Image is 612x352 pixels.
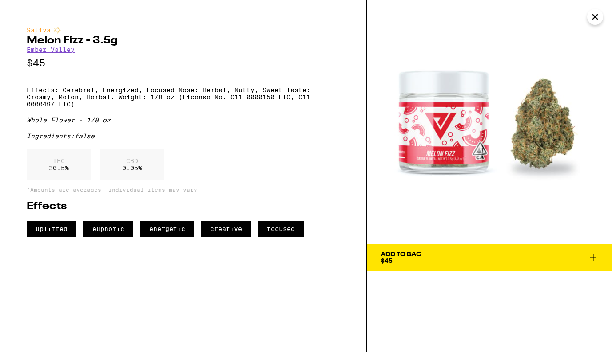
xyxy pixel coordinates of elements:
[122,157,142,164] p: CBD
[27,58,340,69] p: $45
[27,86,340,108] p: Effects: Cerebral, Energized, Focused Nose: Herbal, Nutty, Sweet Taste: Creamy, Melon, Herbal. We...
[258,221,304,237] span: focused
[27,201,340,212] h2: Effects
[201,221,251,237] span: creative
[49,157,69,164] p: THC
[83,221,133,237] span: euphoric
[54,27,61,34] img: sativaColor.svg
[27,149,91,180] div: 30.5 %
[5,6,64,13] span: Hi. Need any help?
[27,221,76,237] span: uplifted
[27,46,75,53] a: Ember Valley
[367,244,612,271] button: Add To Bag$45
[27,35,340,46] h2: Melon Fizz - 3.5g
[100,149,164,180] div: 0.05 %
[587,9,603,25] button: Close
[381,251,421,258] div: Add To Bag
[27,187,340,192] p: *Amounts are averages, individual items may vary.
[381,257,393,264] span: $45
[140,221,194,237] span: energetic
[27,117,340,124] div: Whole Flower - 1/8 oz
[27,133,340,140] div: Ingredients: false
[27,27,340,34] div: Sativa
